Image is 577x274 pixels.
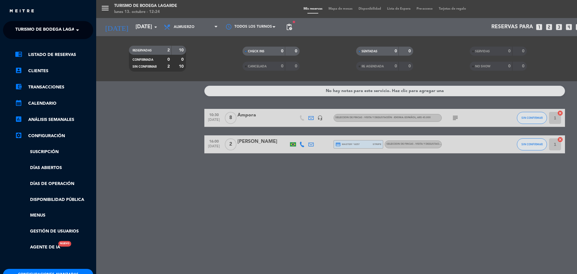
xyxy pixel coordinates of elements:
a: Transacciones [15,84,93,91]
a: Agente de IA [15,244,60,251]
a: Suscripción [15,149,93,155]
span: Turismo de Bodega Lagarde [15,24,83,36]
i: chrome_reader_mode [15,51,22,58]
a: Calendario [15,100,93,107]
i: account_box [15,67,22,74]
div: Nuevo [58,241,71,247]
a: ANÁLISIS SEMANALES [15,116,93,123]
a: Clientes [15,67,93,75]
img: MEITRE [9,9,35,14]
i: assessment [15,115,22,123]
a: Menus [15,212,93,219]
a: Días de Operación [15,180,93,187]
a: Gestión de usuarios [15,228,93,235]
a: Configuración [15,132,93,140]
i: settings_applications [15,132,22,139]
a: Disponibilidad pública [15,196,93,203]
a: Listado de Reservas [15,51,93,58]
i: calendar_month [15,99,22,106]
i: account_balance_wallet [15,83,22,90]
a: Días abiertos [15,165,93,171]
